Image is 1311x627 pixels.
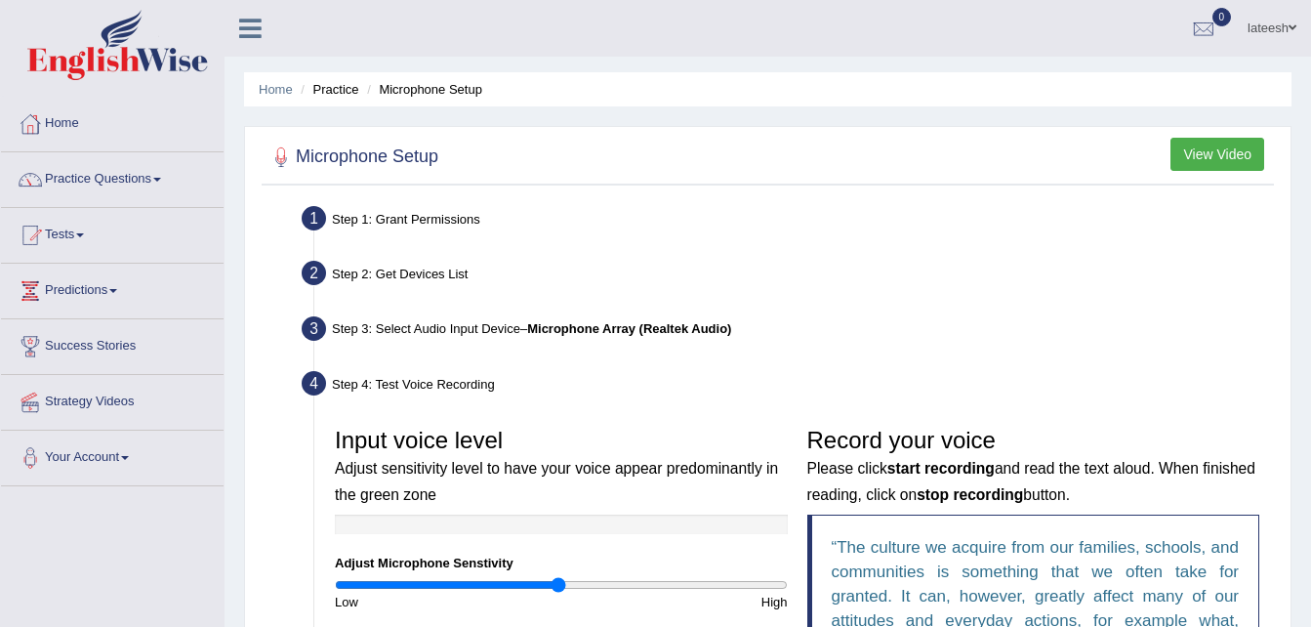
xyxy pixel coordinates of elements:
li: Practice [296,80,358,99]
li: Microphone Setup [362,80,482,99]
h3: Input voice level [335,428,788,505]
a: Strategy Videos [1,375,224,424]
b: start recording [887,460,995,477]
small: Please click and read the text aloud. When finished reading, click on button. [807,460,1255,502]
label: Adjust Microphone Senstivity [335,554,513,572]
h2: Microphone Setup [266,143,438,172]
a: Success Stories [1,319,224,368]
a: Practice Questions [1,152,224,201]
span: – [520,321,731,336]
div: Low [325,593,561,611]
div: High [561,593,798,611]
div: Step 3: Select Audio Input Device [293,311,1282,354]
span: 0 [1212,8,1232,26]
small: Adjust sensitivity level to have your voice appear predominantly in the green zone [335,460,778,502]
div: Step 2: Get Devices List [293,255,1282,298]
a: Home [1,97,224,146]
a: Home [259,82,293,97]
b: Microphone Array (Realtek Audio) [527,321,731,336]
a: Predictions [1,264,224,313]
a: Tests [1,208,224,257]
h3: Record your voice [807,428,1260,505]
div: Step 1: Grant Permissions [293,200,1282,243]
button: View Video [1170,138,1264,171]
div: Step 4: Test Voice Recording [293,365,1282,408]
a: Your Account [1,431,224,480]
b: stop recording [917,486,1023,503]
